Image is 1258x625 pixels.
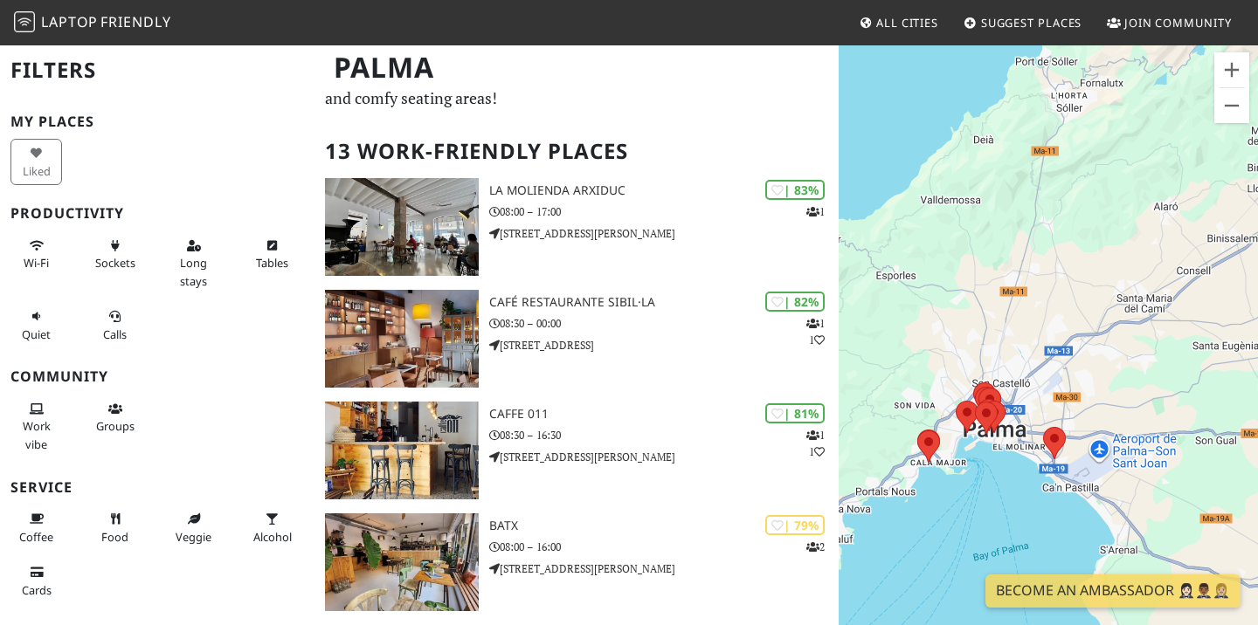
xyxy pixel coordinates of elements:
[325,513,479,611] img: Batx
[489,427,839,443] p: 08:30 – 16:30
[95,255,135,271] span: Power sockets
[489,203,839,220] p: 08:00 – 17:00
[89,231,141,278] button: Sockets
[489,295,839,310] h3: Café Restaurante Sibil·la
[10,205,304,222] h3: Productivity
[103,326,127,342] span: Video/audio calls
[806,315,825,348] p: 1 1
[10,558,62,604] button: Cards
[1214,88,1249,123] button: Zoom out
[14,8,171,38] a: LaptopFriendly LaptopFriendly
[852,7,945,38] a: All Cities
[985,574,1241,608] a: Become an Ambassador 🤵🏻‍♀️🤵🏾‍♂️🤵🏼‍♀️
[246,505,298,551] button: Alcohol
[489,183,839,198] h3: La Molienda Arxiduc
[876,15,938,31] span: All Cities
[19,529,53,545] span: Coffee
[180,255,207,288] span: Long stays
[957,7,1089,38] a: Suggest Places
[765,515,825,535] div: | 79%
[765,403,825,423] div: | 81%
[10,505,62,551] button: Coffee
[325,178,479,276] img: La Molienda Arxiduc
[981,15,1082,31] span: Suggest Places
[253,529,292,545] span: Alcohol
[23,418,51,451] span: People working
[1100,7,1239,38] a: Join Community
[22,326,51,342] span: Quiet
[10,395,62,458] button: Work vibe
[489,560,839,577] p: [STREET_ADDRESS][PERSON_NAME]
[765,180,825,200] div: | 83%
[314,513,839,611] a: Batx | 79% 2 Batx 08:00 – 16:00 [STREET_ADDRESS][PERSON_NAME]
[325,290,479,388] img: Café Restaurante Sibil·la
[314,178,839,276] a: La Molienda Arxiduc | 83% 1 La Molienda Arxiduc 08:00 – 17:00 [STREET_ADDRESS][PERSON_NAME]
[765,292,825,312] div: | 82%
[10,479,304,496] h3: Service
[41,12,98,31] span: Laptop
[806,203,825,220] p: 1
[489,225,839,242] p: [STREET_ADDRESS][PERSON_NAME]
[314,402,839,499] a: Caffe 011 | 81% 11 Caffe 011 08:30 – 16:30 [STREET_ADDRESS][PERSON_NAME]
[489,407,839,422] h3: Caffe 011
[489,539,839,555] p: 08:00 – 16:00
[246,231,298,278] button: Tables
[10,231,62,278] button: Wi-Fi
[256,255,288,271] span: Work-friendly tables
[489,315,839,332] p: 08:30 – 00:00
[176,529,211,545] span: Veggie
[168,505,219,551] button: Veggie
[101,529,128,545] span: Food
[314,290,839,388] a: Café Restaurante Sibil·la | 82% 11 Café Restaurante Sibil·la 08:30 – 00:00 [STREET_ADDRESS]
[325,125,828,178] h2: 13 Work-Friendly Places
[489,449,839,465] p: [STREET_ADDRESS][PERSON_NAME]
[10,368,304,385] h3: Community
[320,44,835,92] h1: Palma
[806,539,825,555] p: 2
[806,427,825,460] p: 1 1
[1214,52,1249,87] button: Zoom in
[100,12,170,31] span: Friendly
[96,418,135,434] span: Group tables
[489,519,839,533] h3: Batx
[325,402,479,499] img: Caffe 011
[22,582,52,598] span: Credit cards
[24,255,49,271] span: Stable Wi-Fi
[89,302,141,348] button: Calls
[10,113,304,130] h3: My Places
[89,395,141,441] button: Groups
[1124,15,1232,31] span: Join Community
[10,302,62,348] button: Quiet
[489,337,839,354] p: [STREET_ADDRESS]
[10,44,304,97] h2: Filters
[168,231,219,295] button: Long stays
[89,505,141,551] button: Food
[14,11,35,32] img: LaptopFriendly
